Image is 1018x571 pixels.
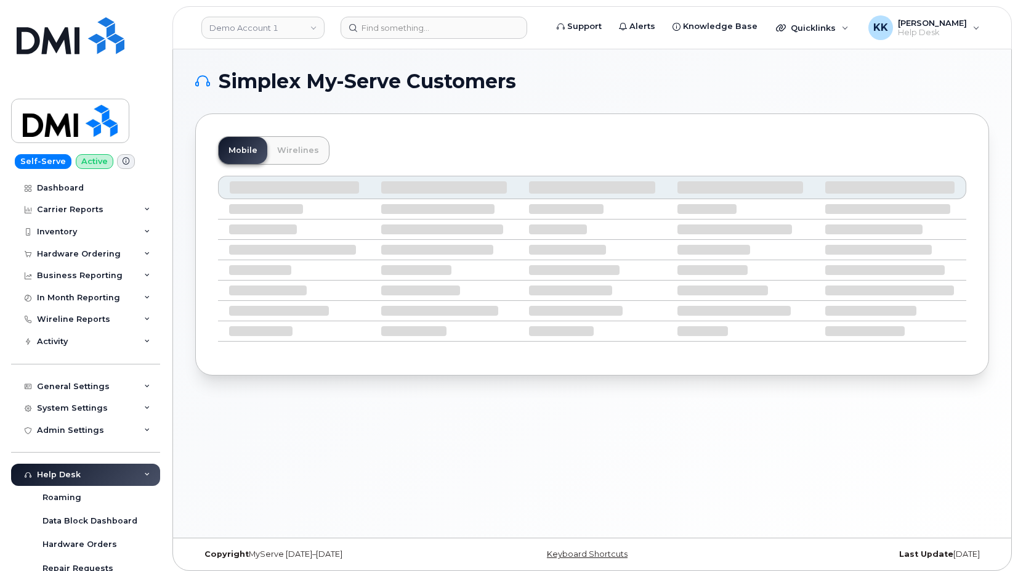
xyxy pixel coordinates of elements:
[899,549,953,559] strong: Last Update
[219,137,267,164] a: Mobile
[219,72,516,91] span: Simplex My-Serve Customers
[195,549,460,559] div: MyServe [DATE]–[DATE]
[724,549,989,559] div: [DATE]
[204,549,249,559] strong: Copyright
[547,549,628,559] a: Keyboard Shortcuts
[267,137,329,164] a: Wirelines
